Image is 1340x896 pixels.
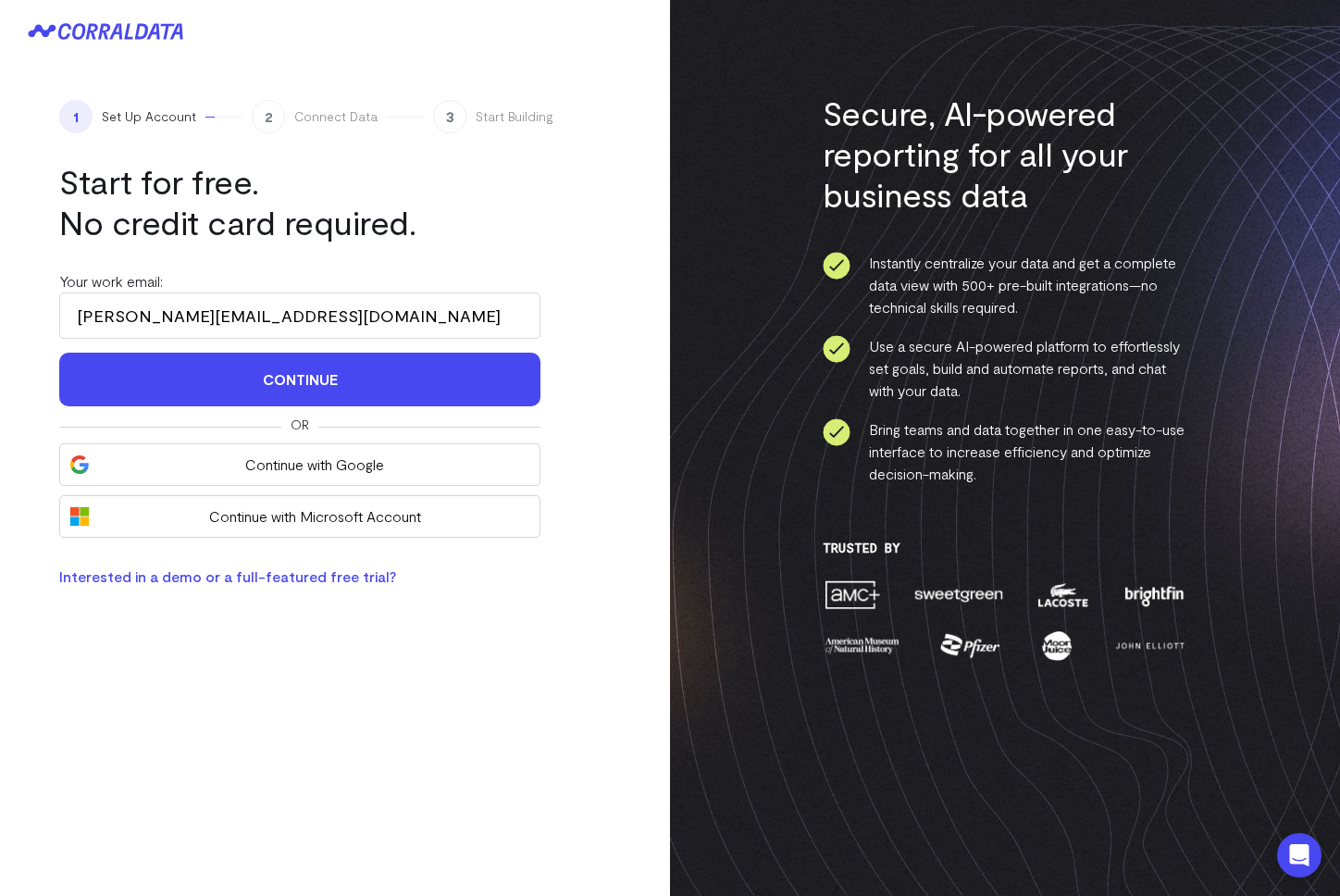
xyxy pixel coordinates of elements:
li: Instantly centralize your data and get a complete data view with 500+ pre-built integrations—no t... [823,252,1188,318]
input: Enter your work email address [59,292,540,339]
button: Continue with Google [59,443,540,486]
span: Set Up Account [102,107,196,126]
span: 2 [252,100,285,133]
span: 1 [59,100,93,133]
span: Continue with Google [99,454,530,476]
span: Or [291,416,309,434]
button: Continue [59,353,540,406]
button: Continue with Microsoft Account [59,495,540,538]
li: Use a secure AI-powered platform to effortlessly set goals, build and automate reports, and chat ... [823,335,1188,402]
a: Interested in a demo or a full-featured free trial? [59,567,396,585]
span: Connect Data [294,107,378,126]
h1: Start for free. No credit card required. [59,161,540,243]
span: 3 [433,100,466,133]
li: Bring teams and data together in one easy-to-use interface to increase efficiency and optimize de... [823,418,1188,485]
h3: Trusted By [823,541,1188,555]
span: Continue with Microsoft Account [99,505,530,528]
span: Start Building [476,107,553,126]
h3: Secure, AI-powered reporting for all your business data [823,93,1188,215]
label: Your work email: [59,272,163,290]
div: Open Intercom Messenger [1277,833,1321,877]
